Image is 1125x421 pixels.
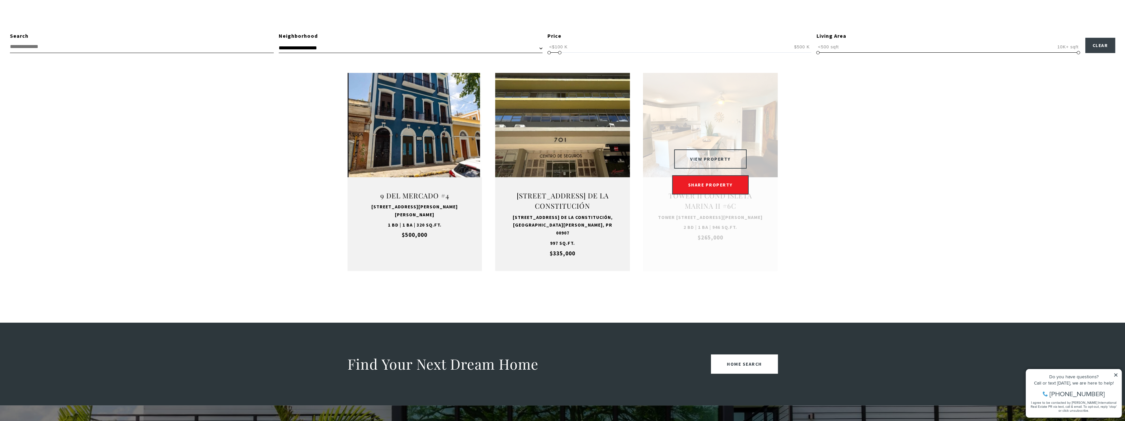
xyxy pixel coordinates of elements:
[816,32,1080,40] div: Living Area
[547,44,569,50] span: <$100 K
[348,355,539,373] h2: Find Your Next Dream Home
[27,31,82,38] span: [PHONE_NUMBER]
[671,150,750,156] a: VIEW PROPERTY VIEW PROPERTY
[7,15,96,20] div: Do you have questions?
[547,32,811,40] div: Price
[711,354,778,374] a: Home Search
[8,41,94,53] span: I agree to be contacted by [PERSON_NAME] International Real Estate PR via text, call & email. To ...
[7,21,96,26] div: Call or text [DATE], we are here to help!
[674,149,747,169] button: VIEW PROPERTY
[1085,38,1115,53] button: Clear
[792,44,811,50] span: $500 K
[1055,44,1080,50] span: 10K+ sqft
[672,175,749,194] a: SHARE PROPERTY
[279,32,542,40] div: Neighborhood
[643,73,778,271] a: Open this option
[816,44,840,50] span: <500 sqft
[10,32,274,40] div: Search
